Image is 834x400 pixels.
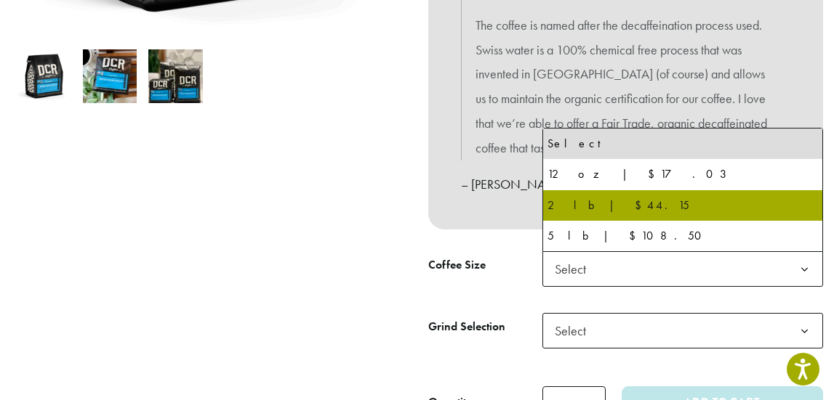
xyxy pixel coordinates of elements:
span: Select [542,313,824,348]
li: Select [543,128,823,159]
p: The coffee is named after the decaffeination process used. Swiss water is a 100% chemical free pr... [476,13,777,160]
label: Grind Selection [428,317,542,338]
label: Coffee Size [428,255,542,276]
div: 5 lb | $108.50 [548,225,819,247]
img: Swiss Water Decaf - Image 3 [148,49,203,104]
span: Select [549,317,601,345]
div: 12 oz | $17.03 [548,163,819,185]
img: Swiss Water Decaf - Image 2 [83,49,137,104]
span: Select [549,255,601,283]
span: Select [542,251,824,287]
img: Swiss Water Decaf [17,49,71,104]
div: 2 lb | $44.15 [548,195,819,216]
p: – [PERSON_NAME], Inbound Clerk [461,172,791,197]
